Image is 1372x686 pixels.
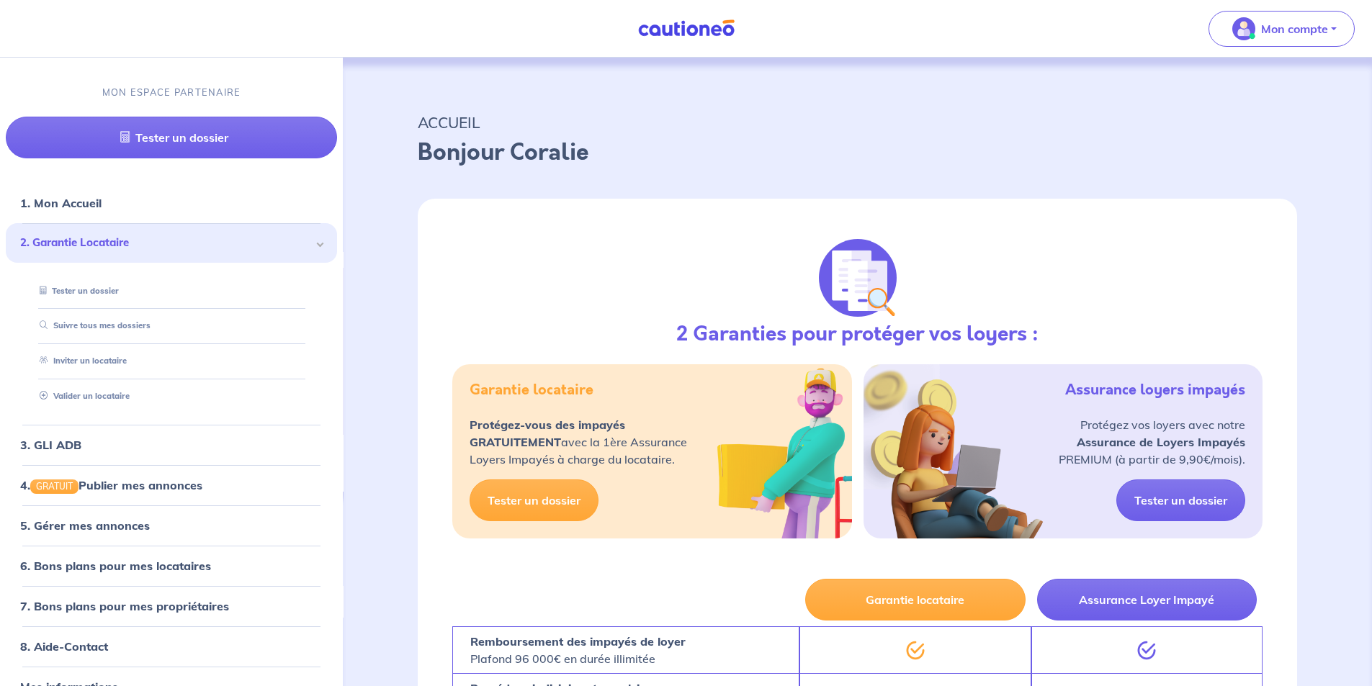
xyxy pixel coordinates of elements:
div: Tester un dossier [23,279,320,303]
img: justif-loupe [819,239,897,317]
h3: 2 Garanties pour protéger vos loyers : [676,322,1039,347]
div: Inviter un locataire [23,350,320,374]
p: Plafond 96 000€ en durée illimitée [470,633,686,667]
div: 5. Gérer mes annonces [6,511,337,540]
strong: Protégez-vous des impayés GRATUITEMENT [470,418,625,449]
div: 1. Mon Accueil [6,189,337,217]
div: 4.GRATUITPublier mes annonces [6,471,337,500]
p: MON ESPACE PARTENAIRE [102,86,241,99]
span: 2. Garantie Locataire [20,235,312,251]
strong: Assurance de Loyers Impayés [1077,435,1245,449]
a: Tester un dossier [6,117,337,158]
div: 2. Garantie Locataire [6,223,337,263]
a: 6. Bons plans pour mes locataires [20,559,211,573]
p: Bonjour Coralie [418,135,1297,170]
img: illu_account_valid_menu.svg [1232,17,1255,40]
div: Valider un locataire [23,384,320,408]
div: 3. GLI ADB [6,430,337,459]
div: 6. Bons plans pour mes locataires [6,551,337,580]
h5: Garantie locataire [470,382,593,399]
p: Mon compte [1261,20,1328,37]
button: illu_account_valid_menu.svgMon compte [1209,11,1355,47]
a: 1. Mon Accueil [20,196,102,210]
img: Cautioneo [632,19,740,37]
button: Assurance Loyer Impayé [1037,579,1257,620]
p: ACCUEIL [418,109,1297,135]
a: Tester un dossier [34,286,119,296]
a: 7. Bons plans pour mes propriétaires [20,599,229,613]
a: 3. GLI ADB [20,438,81,452]
a: Tester un dossier [470,479,598,521]
a: Inviter un locataire [34,356,127,366]
a: Tester un dossier [1116,479,1245,521]
div: 7. Bons plans pour mes propriétaires [6,592,337,620]
button: Garantie locataire [805,579,1025,620]
a: 5. Gérer mes annonces [20,518,150,533]
strong: Remboursement des impayés de loyer [470,634,686,649]
div: Suivre tous mes dossiers [23,315,320,338]
div: 8. Aide-Contact [6,632,337,661]
a: 4.GRATUITPublier mes annonces [20,478,202,492]
a: Suivre tous mes dossiers [34,321,151,331]
p: Protégez vos loyers avec notre PREMIUM (à partir de 9,90€/mois). [1059,416,1245,468]
p: avec la 1ère Assurance Loyers Impayés à charge du locataire. [470,416,687,468]
a: 8. Aide-Contact [20,639,108,654]
a: Valider un locataire [34,391,130,401]
h5: Assurance loyers impayés [1065,382,1245,399]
